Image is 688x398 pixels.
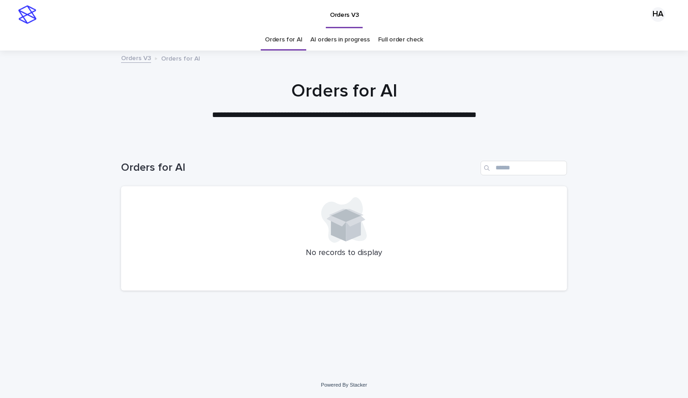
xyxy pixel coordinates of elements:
input: Search [481,161,567,175]
a: Powered By Stacker [321,382,367,388]
p: No records to display [132,248,556,258]
p: Orders for AI [161,53,200,63]
a: AI orders in progress [310,29,370,51]
a: Orders for AI [265,29,302,51]
h1: Orders for AI [121,80,567,102]
a: Full order check [378,29,423,51]
h1: Orders for AI [121,161,477,174]
div: HA [651,7,665,22]
a: Orders V3 [121,52,151,63]
img: stacker-logo-s-only.png [18,5,36,24]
